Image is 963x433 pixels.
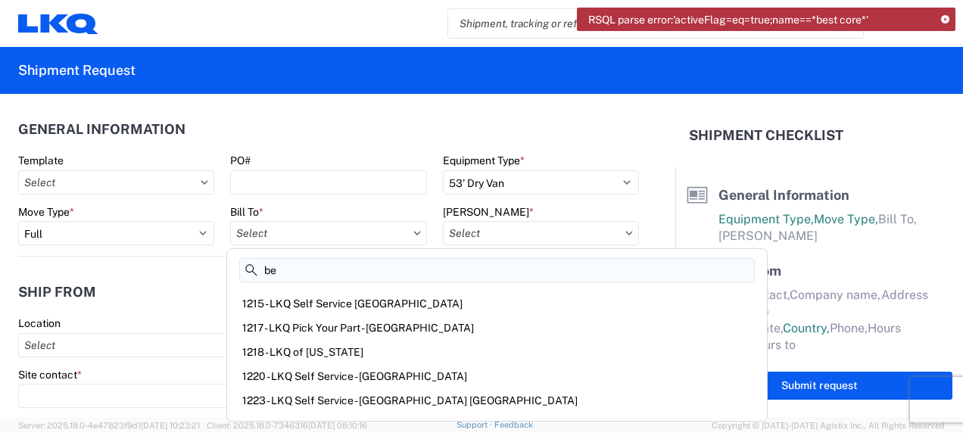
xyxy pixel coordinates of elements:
button: Submit request [686,372,952,400]
h2: General Information [18,122,185,137]
span: RSQL parse error:'activeFlag=eq=true;name==*best core*' [588,13,868,26]
span: [DATE] 10:23:21 [141,421,200,430]
span: General Information [718,187,849,203]
input: Select [18,333,317,357]
input: Select [230,221,426,245]
span: Hours to [748,338,796,352]
span: [DATE] 08:10:16 [308,421,367,430]
span: Server: 2025.18.0-4e47823f9d1 [18,421,200,430]
div: 1218 - LKQ of [US_STATE] [230,340,764,364]
h2: Ship from [18,285,96,300]
span: Country, [783,321,830,335]
span: Phone, [830,321,868,335]
input: Shipment, tracking or reference number [448,9,840,38]
label: PO# [230,154,251,167]
label: Bill To [230,205,263,219]
label: Location [18,316,61,330]
input: Select [443,221,639,245]
label: Equipment Type [443,154,525,167]
label: Template [18,154,64,167]
div: 1215 - LKQ Self Service [GEOGRAPHIC_DATA] [230,291,764,316]
span: Client: 2025.18.0-7346316 [207,421,367,430]
label: [PERSON_NAME] [443,205,534,219]
label: Move Type [18,205,74,219]
label: Site contact [18,368,82,382]
span: Move Type, [814,212,878,226]
span: Company name, [790,288,881,302]
input: Select [18,170,214,195]
div: 1220 - LKQ Self Service - [GEOGRAPHIC_DATA] [230,364,764,388]
a: Support [457,420,494,429]
h2: Shipment Request [18,61,136,79]
span: Equipment Type, [718,212,814,226]
a: Feedback [494,420,533,429]
h2: Shipment Checklist [689,126,843,145]
div: 1217 - LKQ Pick Your Part - [GEOGRAPHIC_DATA] [230,316,764,340]
span: Copyright © [DATE]-[DATE] Agistix Inc., All Rights Reserved [712,419,945,432]
span: [PERSON_NAME] [718,229,818,243]
span: Bill To, [878,212,917,226]
div: 1223 - LKQ Self Service - [GEOGRAPHIC_DATA] [GEOGRAPHIC_DATA] [230,388,764,413]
